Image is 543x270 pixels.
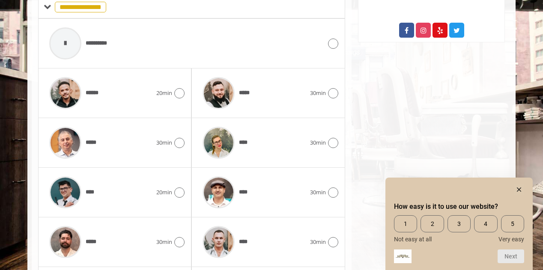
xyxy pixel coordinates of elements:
[394,215,524,243] div: How easy is it to use our website? Select an option from 1 to 5, with 1 being Not easy at all and...
[498,249,524,263] button: Next question
[310,138,326,147] span: 30min
[474,215,497,232] span: 4
[156,89,172,98] span: 20min
[498,236,524,243] span: Very easy
[394,202,524,212] h2: How easy is it to use our website? Select an option from 1 to 5, with 1 being Not easy at all and...
[394,184,524,263] div: How easy is it to use our website? Select an option from 1 to 5, with 1 being Not easy at all and...
[514,184,524,195] button: Hide survey
[394,215,417,232] span: 1
[501,215,524,232] span: 5
[156,188,172,197] span: 20min
[421,215,444,232] span: 2
[310,237,326,246] span: 30min
[156,138,172,147] span: 30min
[448,215,471,232] span: 3
[310,188,326,197] span: 30min
[394,236,432,243] span: Not easy at all
[156,237,172,246] span: 30min
[310,89,326,98] span: 30min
